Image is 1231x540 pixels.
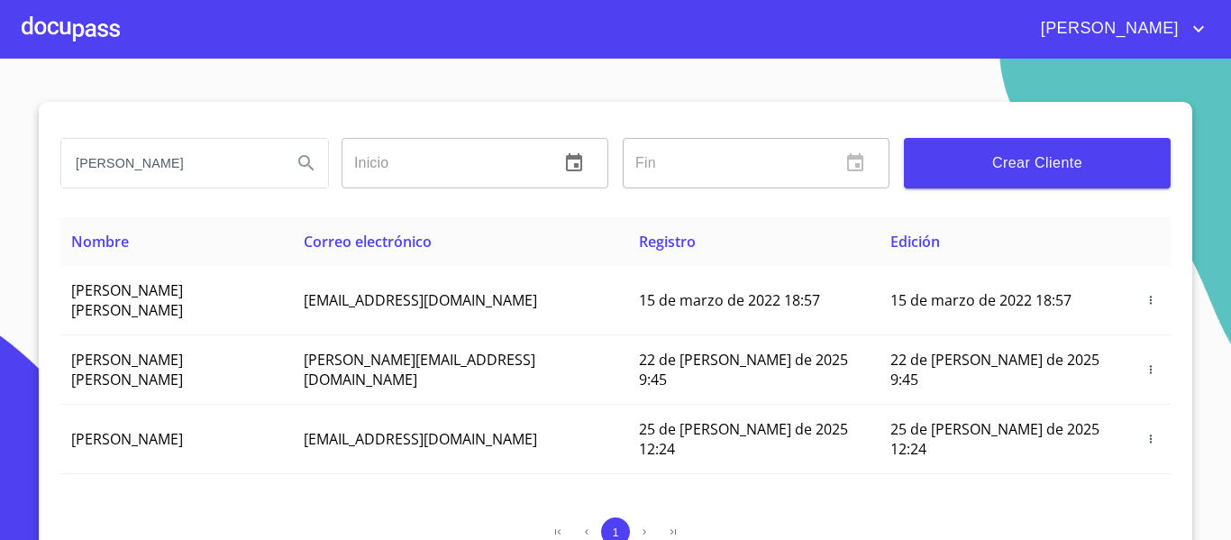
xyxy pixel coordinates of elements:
span: 25 de [PERSON_NAME] de 2025 12:24 [890,419,1099,459]
span: [PERSON_NAME] [PERSON_NAME] [71,350,183,389]
span: 25 de [PERSON_NAME] de 2025 12:24 [639,419,848,459]
span: [PERSON_NAME] [71,429,183,449]
span: 22 de [PERSON_NAME] de 2025 9:45 [639,350,848,389]
button: Search [285,142,328,185]
span: [PERSON_NAME][EMAIL_ADDRESS][DOMAIN_NAME] [304,350,535,389]
span: Registro [639,232,696,252]
span: 15 de marzo de 2022 18:57 [890,290,1071,310]
input: search [61,139,278,188]
button: account of current user [1027,14,1209,43]
span: Edición [890,232,940,252]
button: Crear Cliente [904,138,1171,188]
span: [PERSON_NAME] [1027,14,1188,43]
span: Nombre [71,232,129,252]
span: 22 de [PERSON_NAME] de 2025 9:45 [890,350,1099,389]
span: 15 de marzo de 2022 18:57 [639,290,820,310]
span: Crear Cliente [918,151,1156,176]
span: 1 [612,526,618,539]
span: [EMAIL_ADDRESS][DOMAIN_NAME] [304,429,537,449]
span: [PERSON_NAME] [PERSON_NAME] [71,280,183,320]
span: Correo electrónico [304,232,432,252]
span: [EMAIL_ADDRESS][DOMAIN_NAME] [304,290,537,310]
